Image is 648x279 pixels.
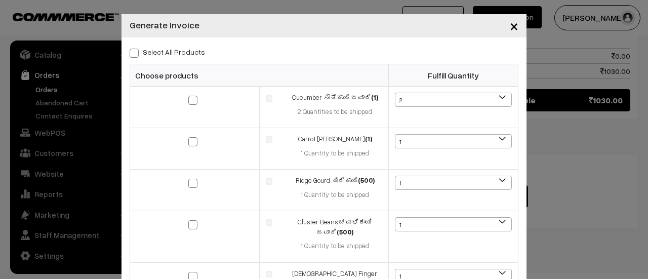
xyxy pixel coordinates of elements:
[395,217,512,231] span: 1
[288,148,382,158] div: 1 Quantity to be shipped
[395,218,511,232] span: 1
[395,93,511,107] span: 2
[395,93,512,107] span: 2
[288,217,382,237] div: Cluster Beans ಚವಳಿಕಾಯಿ ಜವಾರಿ
[502,10,526,42] button: Close
[371,93,378,101] strong: (1)
[395,176,512,190] span: 1
[365,135,372,143] strong: (1)
[130,64,389,87] th: Choose products
[130,18,199,32] h4: Generate Invoice
[288,134,382,144] div: Carrot [PERSON_NAME]
[337,228,353,236] strong: (500)
[358,176,375,184] strong: (500)
[389,64,518,87] th: Fulfill Quantity
[266,95,272,101] img: product.jpg
[266,271,272,277] img: product.jpg
[288,93,382,103] div: Cucumber ಸೌತೆಕಾಯಿ ಜವಾರಿ
[395,134,512,148] span: 1
[266,219,272,226] img: product.jpg
[288,176,382,186] div: Ridge Gourd ಹೀರಿಕಾಯಿ
[266,178,272,184] img: product.jpg
[288,241,382,251] div: 1 Quantity to be shipped
[395,135,511,149] span: 1
[288,107,382,117] div: 2 Quantities to be shipped
[395,176,511,190] span: 1
[266,136,272,143] img: product.jpg
[288,190,382,200] div: 1 Quantity to be shipped
[130,47,205,57] label: Select all Products
[510,16,518,35] span: ×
